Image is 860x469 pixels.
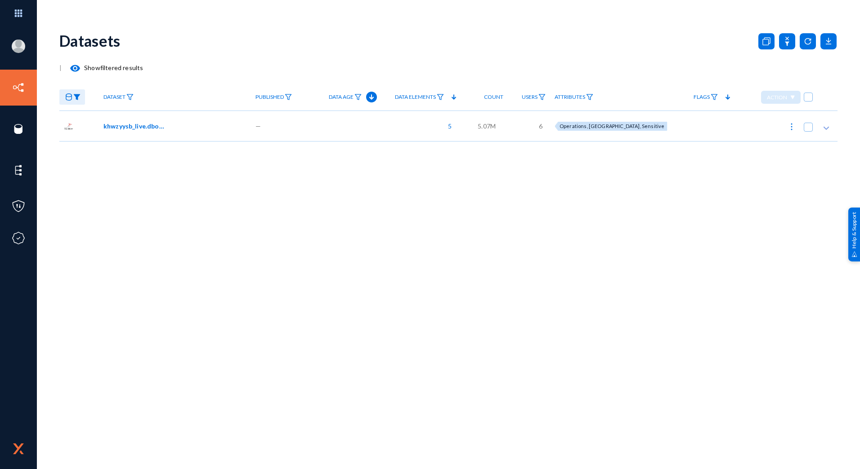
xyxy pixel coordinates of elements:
[64,121,74,131] img: sqlserver.png
[694,94,710,100] span: Flags
[539,121,542,131] span: 6
[550,89,598,105] a: Attributes
[103,121,164,131] span: khwzyysb_live.dbo.custom_bh_res_clean_data_gg
[285,94,292,100] img: icon-filter.svg
[255,121,261,131] span: —
[99,89,138,105] a: Dataset
[517,89,550,105] a: Users
[70,63,81,74] mat-icon: visibility
[12,122,25,136] img: icon-sources.svg
[522,94,537,100] span: Users
[395,94,436,100] span: Data Elements
[59,31,121,50] div: Datasets
[390,89,448,105] a: Data Elements
[73,94,81,100] img: icon-filter-filled.svg
[103,94,125,100] span: Dataset
[12,164,25,177] img: icon-elements.svg
[12,199,25,213] img: icon-policies.svg
[324,89,366,105] a: Data Age
[484,94,503,100] span: Count
[848,208,860,261] div: Help & Support
[59,64,62,71] span: |
[126,94,134,100] img: icon-filter.svg
[711,94,718,100] img: icon-filter.svg
[851,251,857,257] img: help_support.svg
[437,94,444,100] img: icon-filter.svg
[538,94,546,100] img: icon-filter.svg
[329,94,354,100] span: Data Age
[443,121,452,131] span: 5
[560,123,664,129] span: Operations, [GEOGRAPHIC_DATA], Sensitive
[478,121,496,131] span: 5.07M
[787,122,796,131] img: icon-more.svg
[586,94,593,100] img: icon-filter.svg
[251,89,296,105] a: Published
[12,231,25,245] img: icon-compliance.svg
[12,81,25,94] img: icon-inventory.svg
[255,94,284,100] span: Published
[62,64,143,71] span: Show filtered results
[555,94,585,100] span: Attributes
[12,40,25,53] img: blank-profile-picture.png
[5,4,32,23] img: app launcher
[689,89,722,105] a: Flags
[354,94,362,100] img: icon-filter.svg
